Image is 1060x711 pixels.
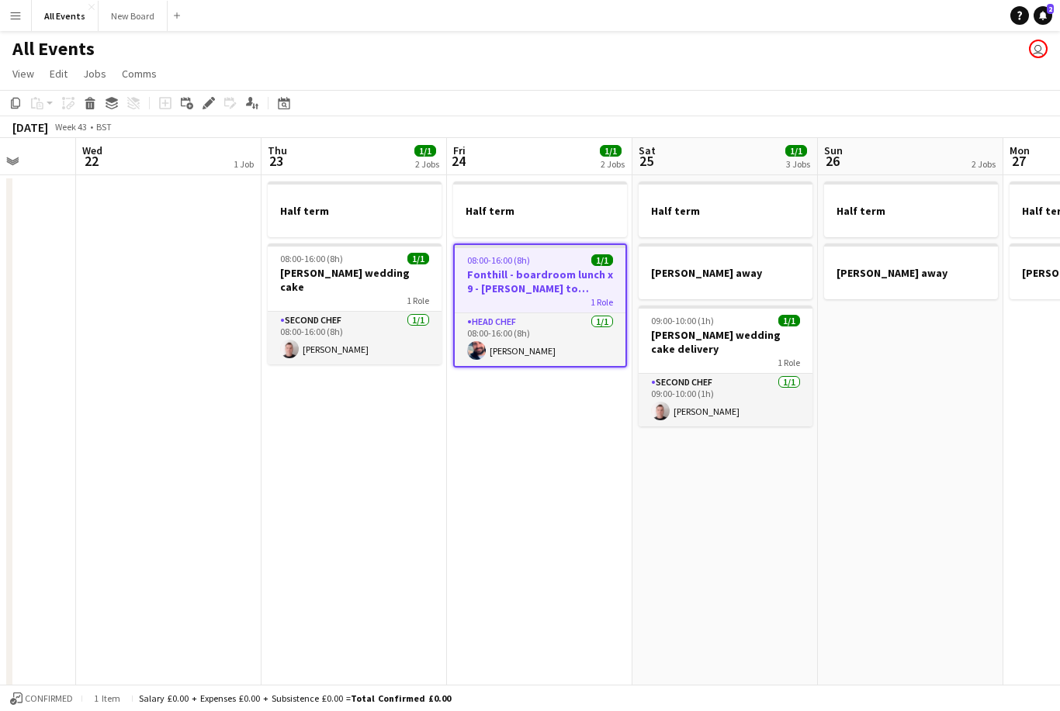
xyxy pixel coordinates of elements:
[414,145,436,157] span: 1/1
[786,158,810,170] div: 3 Jobs
[453,181,627,237] app-job-card: Half term
[453,204,627,218] h3: Half term
[50,67,68,81] span: Edit
[451,152,466,170] span: 24
[639,143,656,157] span: Sat
[265,152,287,170] span: 23
[268,312,442,364] app-card-role: Second Chef1/108:00-16:00 (8h)[PERSON_NAME]
[778,315,800,326] span: 1/1
[32,1,99,31] button: All Events
[778,357,800,368] span: 1 Role
[453,243,627,368] app-job-card: 08:00-16:00 (8h)1/1Fonthill - boardroom lunch x 9 - [PERSON_NAME] to collect (event sheet started...
[268,266,442,294] h3: [PERSON_NAME] wedding cake
[1010,143,1030,157] span: Mon
[822,152,843,170] span: 26
[639,243,812,299] app-job-card: [PERSON_NAME] away
[1029,40,1048,58] app-user-avatar: Sarah Chapman
[268,204,442,218] h3: Half term
[25,693,73,704] span: Confirmed
[636,152,656,170] span: 25
[824,181,998,237] app-job-card: Half term
[51,121,90,133] span: Week 43
[77,64,113,84] a: Jobs
[415,158,439,170] div: 2 Jobs
[600,145,622,157] span: 1/1
[467,254,530,266] span: 08:00-16:00 (8h)
[268,243,442,364] app-job-card: 08:00-16:00 (8h)1/1[PERSON_NAME] wedding cake1 RoleSecond Chef1/108:00-16:00 (8h)[PERSON_NAME]
[824,266,998,280] h3: [PERSON_NAME] away
[824,143,843,157] span: Sun
[43,64,74,84] a: Edit
[122,67,157,81] span: Comms
[639,305,812,426] app-job-card: 09:00-10:00 (1h)1/1[PERSON_NAME] wedding cake delivery1 RoleSecond Chef1/109:00-10:00 (1h)[PERSON...
[8,690,75,707] button: Confirmed
[96,121,112,133] div: BST
[591,254,613,266] span: 1/1
[639,204,812,218] h3: Half term
[80,152,102,170] span: 22
[1034,6,1052,25] a: 2
[639,266,812,280] h3: [PERSON_NAME] away
[82,143,102,157] span: Wed
[12,67,34,81] span: View
[407,295,429,306] span: 1 Role
[139,692,451,704] div: Salary £0.00 + Expenses £0.00 + Subsistence £0.00 =
[268,181,442,237] app-job-card: Half term
[83,67,106,81] span: Jobs
[351,692,451,704] span: Total Confirmed £0.00
[601,158,625,170] div: 2 Jobs
[99,1,168,31] button: New Board
[88,692,126,704] span: 1 item
[6,64,40,84] a: View
[268,143,287,157] span: Thu
[280,253,343,264] span: 08:00-16:00 (8h)
[591,296,613,308] span: 1 Role
[453,143,466,157] span: Fri
[824,204,998,218] h3: Half term
[639,328,812,356] h3: [PERSON_NAME] wedding cake delivery
[455,313,625,366] app-card-role: Head Chef1/108:00-16:00 (8h)[PERSON_NAME]
[407,253,429,264] span: 1/1
[234,158,254,170] div: 1 Job
[639,181,812,237] app-job-card: Half term
[639,374,812,426] app-card-role: Second Chef1/109:00-10:00 (1h)[PERSON_NAME]
[785,145,807,157] span: 1/1
[824,243,998,299] app-job-card: [PERSON_NAME] away
[651,315,714,326] span: 09:00-10:00 (1h)
[1047,4,1054,14] span: 2
[12,119,48,135] div: [DATE]
[12,37,95,60] h1: All Events
[116,64,163,84] a: Comms
[455,267,625,295] h3: Fonthill - boardroom lunch x 9 - [PERSON_NAME] to collect (event sheet started)
[1007,152,1030,170] span: 27
[972,158,996,170] div: 2 Jobs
